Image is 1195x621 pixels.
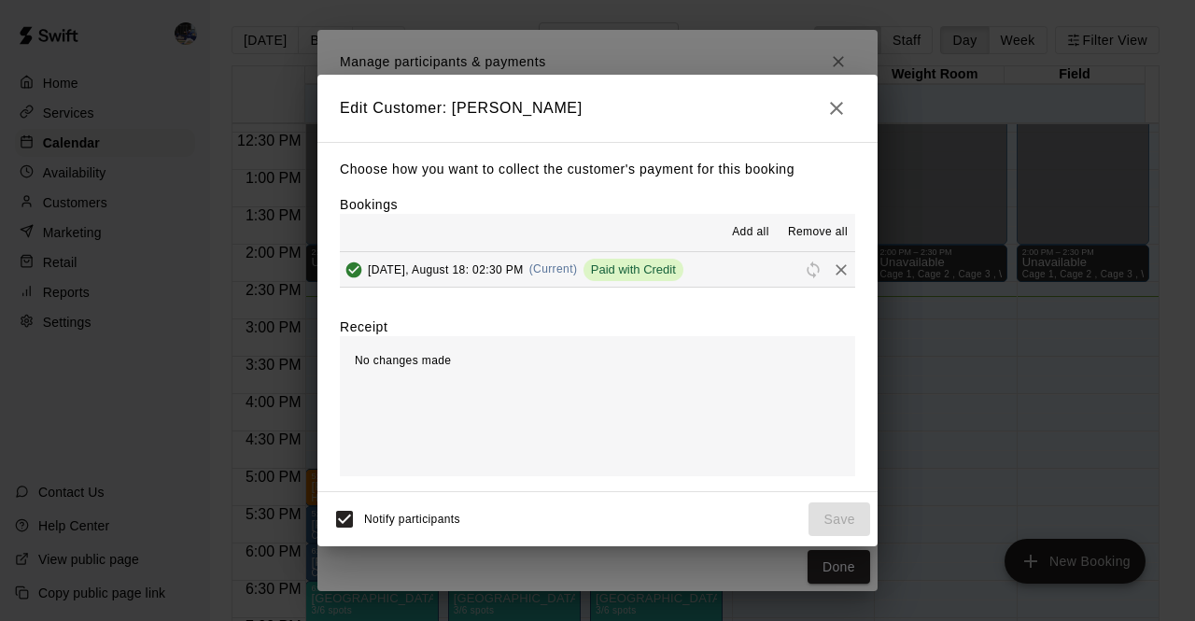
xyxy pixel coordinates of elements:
p: Choose how you want to collect the customer's payment for this booking [340,158,855,181]
span: No changes made [355,354,451,367]
span: Remove [827,261,855,275]
span: [DATE], August 18: 02:30 PM [368,262,524,275]
button: Added & Paid[DATE], August 18: 02:30 PM(Current)Paid with CreditRescheduleRemove [340,252,855,287]
button: Remove all [780,218,855,247]
span: Add all [732,223,769,242]
span: Paid with Credit [583,262,683,276]
span: Reschedule [799,261,827,275]
button: Added & Paid [340,256,368,284]
h2: Edit Customer: [PERSON_NAME] [317,75,878,142]
label: Receipt [340,318,387,336]
button: Add all [721,218,780,247]
span: Remove all [788,223,848,242]
span: (Current) [529,262,578,275]
label: Bookings [340,197,398,212]
span: Notify participants [364,513,460,526]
